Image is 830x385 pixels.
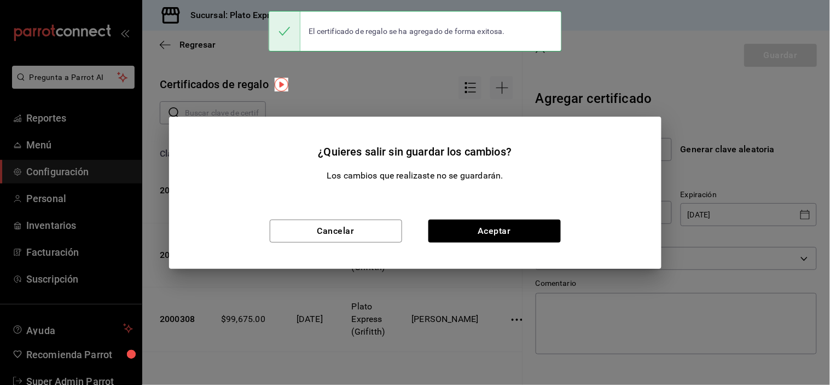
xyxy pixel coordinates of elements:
[428,220,561,243] button: Aceptar
[270,220,402,243] button: Cancelar
[169,117,661,169] h2: ¿Quieres salir sin guardar los cambios?
[327,169,503,182] p: Los cambios que realizaste no se guardarán.
[300,19,514,43] div: El certificado de regalo se ha agregado de forma exitosa.
[275,78,288,91] img: Tooltip marker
